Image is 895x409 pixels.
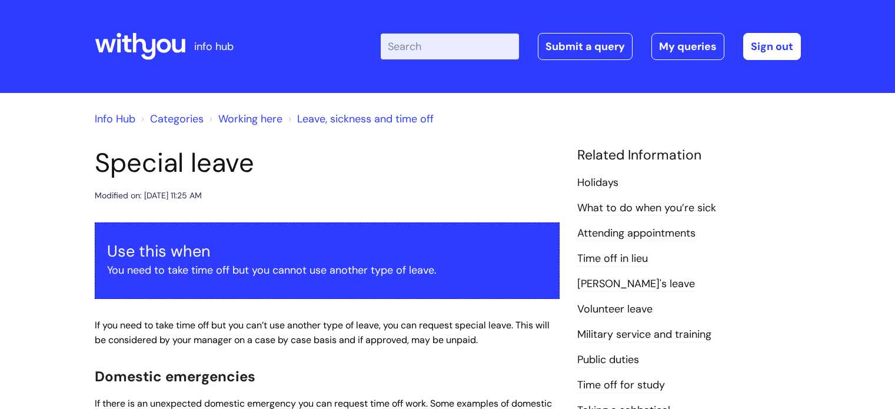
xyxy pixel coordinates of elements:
[577,226,696,241] a: Attending appointments
[651,33,724,60] a: My queries
[95,188,202,203] div: Modified on: [DATE] 11:25 AM
[218,112,282,126] a: Working here
[95,319,550,346] span: If you need to take time off but you can’t use another type of leave, you can request special lea...
[297,112,434,126] a: Leave, sickness and time off
[577,251,648,267] a: Time off in lieu
[95,147,560,179] h1: Special leave
[107,261,547,280] p: You need to take time off but you cannot use another type of leave.
[743,33,801,60] a: Sign out
[577,378,665,393] a: Time off for study
[381,33,801,60] div: | -
[538,33,633,60] a: Submit a query
[577,277,695,292] a: [PERSON_NAME]'s leave
[577,175,618,191] a: Holidays
[95,112,135,126] a: Info Hub
[381,34,519,59] input: Search
[577,147,801,164] h4: Related Information
[577,201,716,216] a: What to do when you’re sick
[577,302,653,317] a: Volunteer leave
[150,112,204,126] a: Categories
[577,353,639,368] a: Public duties
[207,109,282,128] li: Working here
[95,367,255,385] span: Domestic emergencies
[194,37,234,56] p: info hub
[138,109,204,128] li: Solution home
[107,242,547,261] h3: Use this when
[577,327,711,343] a: Military service and training
[285,109,434,128] li: Leave, sickness and time off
